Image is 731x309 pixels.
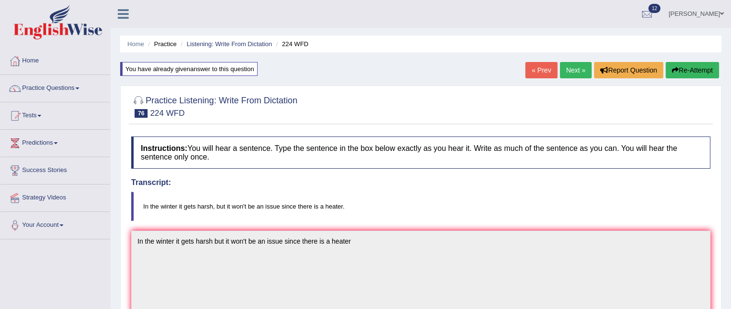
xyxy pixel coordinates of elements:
[0,48,110,72] a: Home
[560,62,592,78] a: Next »
[131,94,297,118] h2: Practice Listening: Write From Dictation
[594,62,663,78] button: Report Question
[0,130,110,154] a: Predictions
[186,40,272,48] a: Listening: Write From Dictation
[0,157,110,181] a: Success Stories
[150,109,185,118] small: 224 WFD
[0,212,110,236] a: Your Account
[131,178,710,187] h4: Transcript:
[0,102,110,126] a: Tests
[0,75,110,99] a: Practice Questions
[0,185,110,209] a: Strategy Videos
[120,62,258,76] div: You have already given answer to this question
[274,39,309,49] li: 224 WFD
[131,136,710,169] h4: You will hear a sentence. Type the sentence in the box below exactly as you hear it. Write as muc...
[146,39,176,49] li: Practice
[135,109,148,118] span: 76
[127,40,144,48] a: Home
[525,62,557,78] a: « Prev
[131,192,710,221] blockquote: In the winter it gets harsh, but it won't be an issue since there is a heater.
[141,144,187,152] b: Instructions:
[648,4,660,13] span: 12
[666,62,719,78] button: Re-Attempt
